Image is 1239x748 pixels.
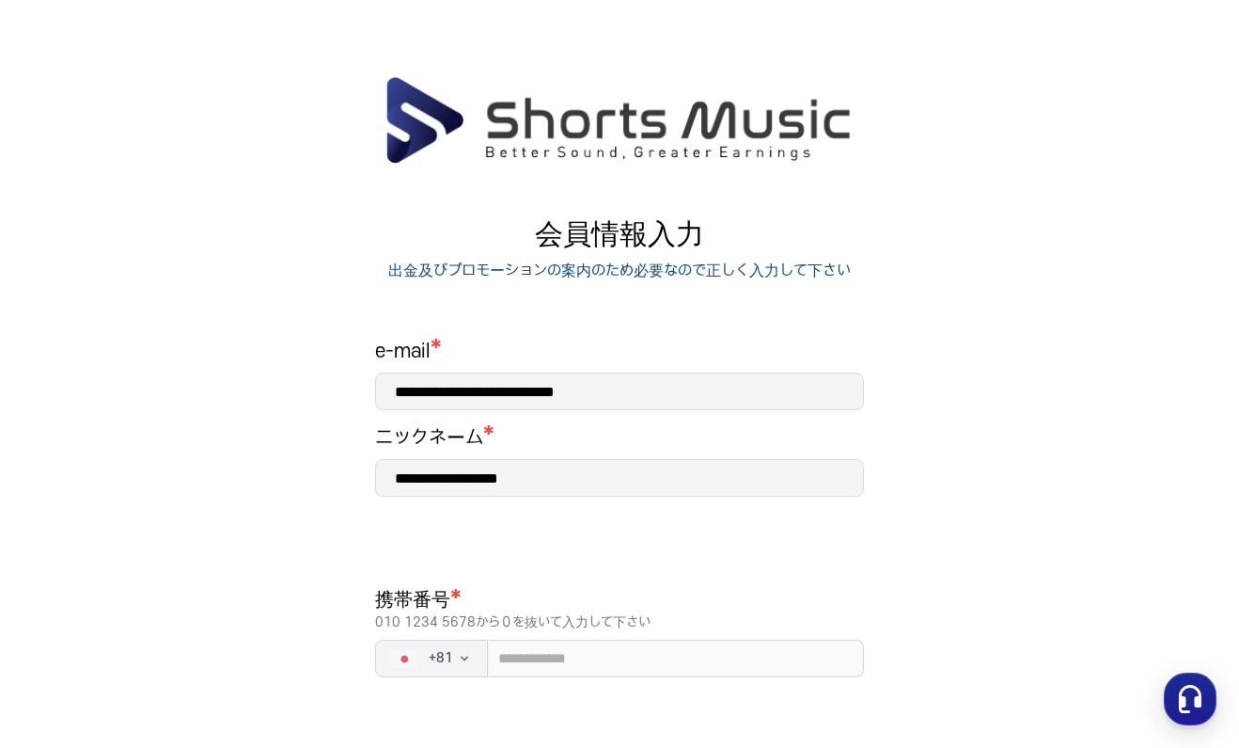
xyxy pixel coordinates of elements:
p: 出金及びプロモーションの案内のため必要なので正しく入力して下さい [388,260,851,282]
p: 会員情報入力 [375,218,864,252]
img: ShortsMusic [384,75,855,166]
p: 010 1234 5678から０を抜いて入力して下さい [375,613,864,632]
h1: e-mail [375,339,864,365]
h1: ニックネーム [375,425,483,452]
h1: 携帯番号 [375,587,864,632]
span: + 81 [429,649,453,668]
